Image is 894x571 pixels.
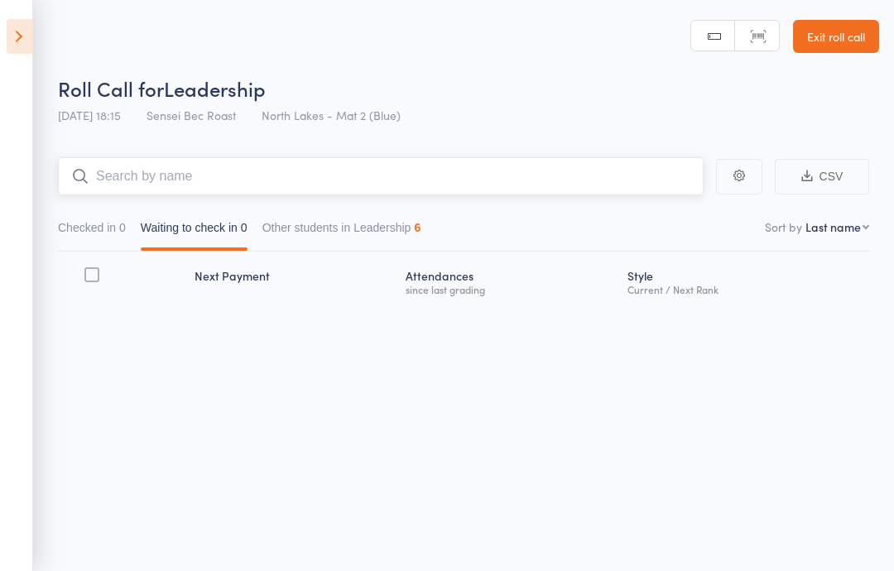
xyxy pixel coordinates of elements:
[765,218,802,235] label: Sort by
[406,284,613,295] div: since last grading
[58,157,704,195] input: Search by name
[262,107,401,123] span: North Lakes - Mat 2 (Blue)
[58,74,164,102] span: Roll Call for
[399,259,620,303] div: Atten­dances
[262,213,421,251] button: Other students in Leadership6
[58,213,126,251] button: Checked in0
[119,221,126,234] div: 0
[147,107,236,123] span: Sensei Bec Roast
[58,107,121,123] span: [DATE] 18:15
[805,218,861,235] div: Last name
[793,20,879,53] a: Exit roll call
[627,284,863,295] div: Current / Next Rank
[164,74,266,102] span: Leadership
[775,159,869,194] button: CSV
[414,221,421,234] div: 6
[241,221,248,234] div: 0
[188,259,399,303] div: Next Payment
[141,213,248,251] button: Waiting to check in0
[621,259,869,303] div: Style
